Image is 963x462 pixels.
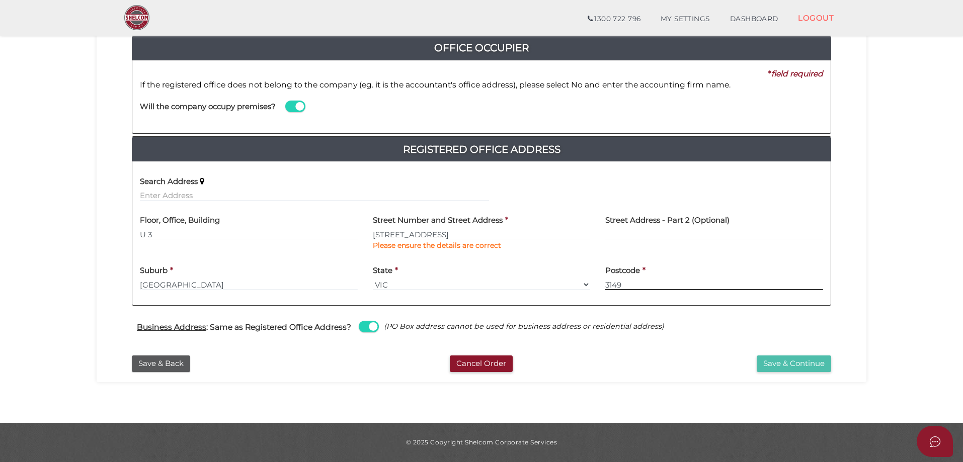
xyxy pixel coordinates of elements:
b: Please ensure the details are correct [373,241,501,250]
h4: Will the company occupy premises? [140,103,276,111]
a: LOGOUT [788,8,844,28]
h4: Suburb [140,266,168,275]
p: If the registered office does not belong to the company (eg. it is the accountant's office addres... [140,79,823,90]
a: 1300 722 796 [578,9,651,29]
input: Enter Address [140,190,489,201]
input: Enter Address [373,229,591,240]
h4: : Same as Registered Office Address? [137,323,351,331]
a: DASHBOARD [720,9,788,29]
h4: Street Number and Street Address [373,216,503,225]
i: (PO Box address cannot be used for business address or residential address) [384,322,664,331]
a: MY SETTINGS [651,9,720,29]
h4: Floor, Office, Building [140,216,220,225]
input: Postcode must be exactly 4 digits [605,279,823,290]
h4: Postcode [605,266,640,275]
a: Registered Office Address [132,141,831,157]
h4: Street Address - Part 2 (Optional) [605,216,730,225]
button: Open asap [917,426,953,457]
button: Save & Continue [757,355,831,372]
button: Cancel Order [450,355,513,372]
h4: Search Address [140,177,198,186]
i: Keep typing in your address(including suburb) until it appears [200,177,204,186]
i: field required [771,69,823,78]
button: Save & Back [132,355,190,372]
div: © 2025 Copyright Shelcom Corporate Services [104,438,859,446]
u: Business Address [137,322,206,332]
h4: Office Occupier [132,40,831,56]
h4: State [373,266,392,275]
